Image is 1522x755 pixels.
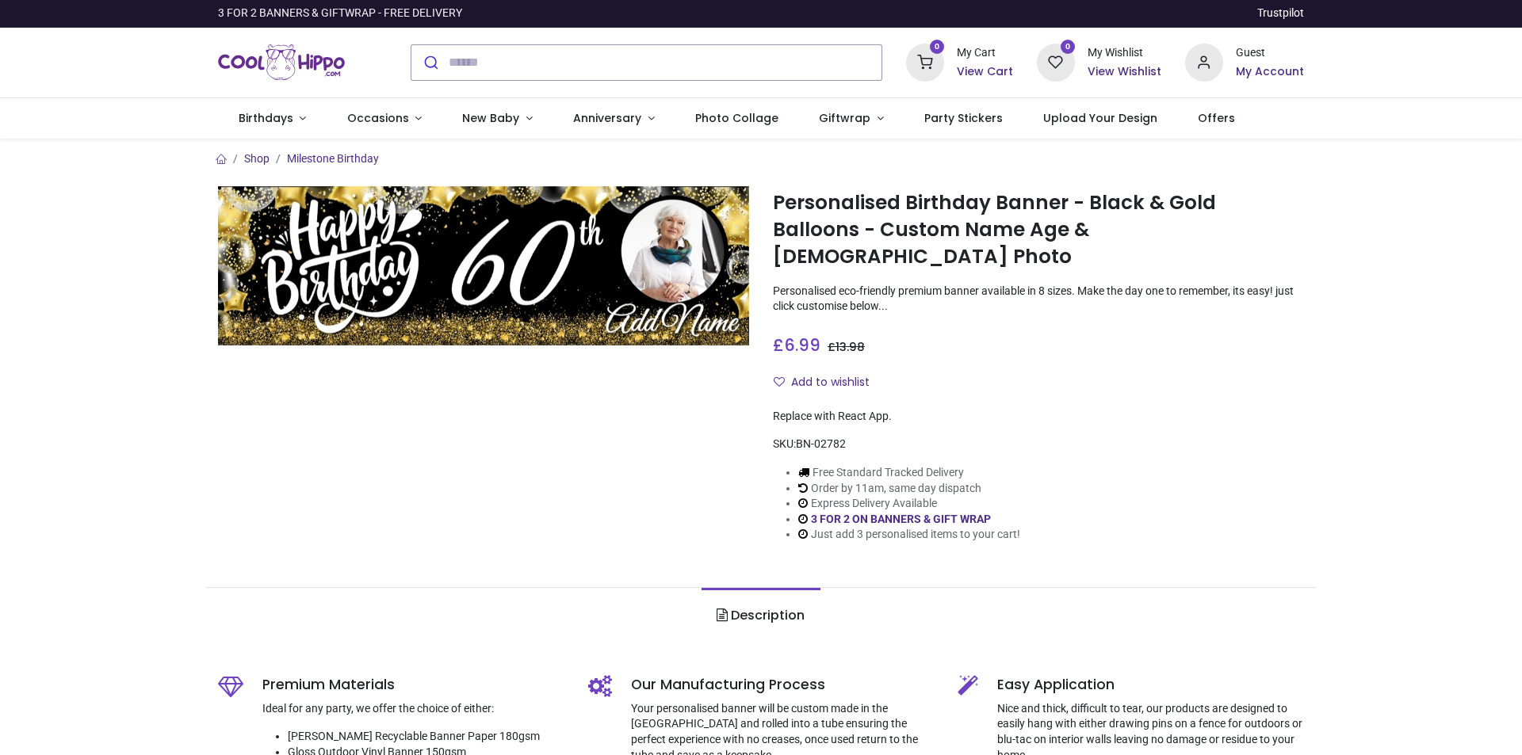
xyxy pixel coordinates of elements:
[773,284,1304,315] p: Personalised eco-friendly premium banner available in 8 sizes. Make the day one to remember, its ...
[773,437,1304,452] div: SKU:
[218,6,462,21] div: 3 FOR 2 BANNERS & GIFTWRAP - FREE DELIVERY
[411,45,449,80] button: Submit
[218,40,345,85] a: Logo of Cool Hippo
[773,409,1304,425] div: Replace with React App.
[218,98,327,139] a: Birthdays
[347,110,409,126] span: Occasions
[796,437,846,450] span: BN-02782
[244,152,270,165] a: Shop
[798,481,1020,497] li: Order by 11am, same day dispatch
[1198,110,1235,126] span: Offers
[1236,45,1304,61] div: Guest
[997,675,1304,695] h5: Easy Application
[784,334,820,357] span: 6.99
[1043,110,1157,126] span: Upload Your Design
[957,64,1013,80] a: View Cart
[930,40,945,55] sup: 0
[798,465,1020,481] li: Free Standard Tracked Delivery
[1257,6,1304,21] a: Trustpilot
[924,110,1003,126] span: Party Stickers
[218,186,749,345] img: Personalised Birthday Banner - Black & Gold Balloons - Custom Name Age & 1 Photo
[442,98,553,139] a: New Baby
[1088,64,1161,80] a: View Wishlist
[798,98,904,139] a: Giftwrap
[774,376,785,387] i: Add to wishlist
[1088,45,1161,61] div: My Wishlist
[631,675,935,695] h5: Our Manufacturing Process
[798,496,1020,512] li: Express Delivery Available
[1061,40,1076,55] sup: 0
[287,152,379,165] a: Milestone Birthday
[828,339,865,355] span: £
[218,40,345,85] img: Cool Hippo
[573,110,641,126] span: Anniversary
[811,513,991,525] a: 3 FOR 2 ON BANNERS & GIFT WRAP
[819,110,870,126] span: Giftwrap
[1236,64,1304,80] a: My Account
[327,98,442,139] a: Occasions
[262,675,564,695] h5: Premium Materials
[288,729,564,745] li: [PERSON_NAME] Recyclable Banner Paper 180gsm
[695,110,778,126] span: Photo Collage
[702,588,820,643] a: Description
[773,189,1304,271] h1: Personalised Birthday Banner - Black & Gold Balloons - Custom Name Age & [DEMOGRAPHIC_DATA] Photo
[239,110,293,126] span: Birthdays
[262,701,564,717] p: Ideal for any party, we offer the choice of either:
[836,339,865,355] span: 13.98
[773,334,820,357] span: £
[553,98,675,139] a: Anniversary
[462,110,519,126] span: New Baby
[1037,55,1075,67] a: 0
[773,369,883,396] button: Add to wishlistAdd to wishlist
[906,55,944,67] a: 0
[957,45,1013,61] div: My Cart
[798,527,1020,543] li: Just add 3 personalised items to your cart!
